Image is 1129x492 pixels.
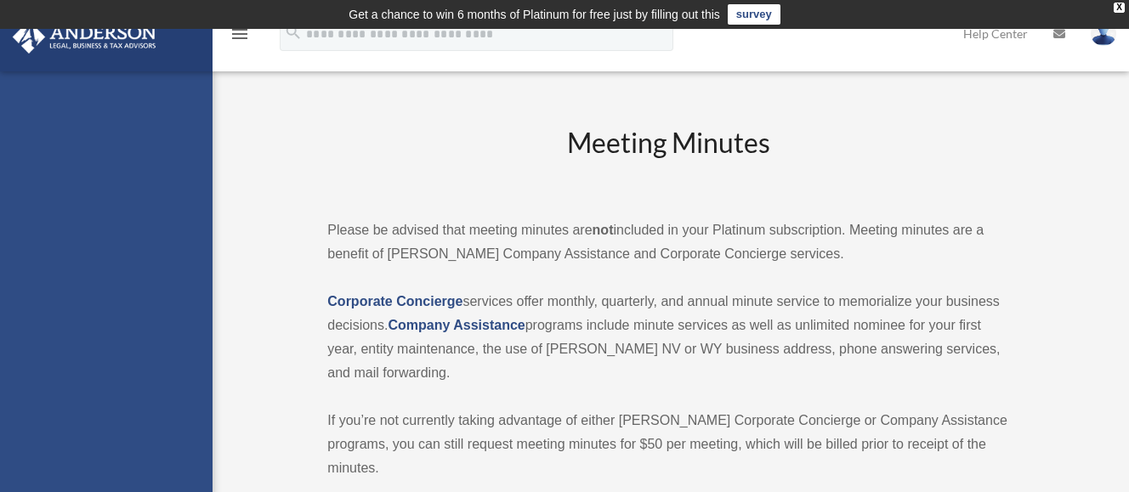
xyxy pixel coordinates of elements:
[327,294,462,308] a: Corporate Concierge
[8,20,162,54] img: Anderson Advisors Platinum Portal
[327,124,1009,195] h2: Meeting Minutes
[327,218,1009,266] p: Please be advised that meeting minutes are included in your Platinum subscription. Meeting minute...
[349,4,720,25] div: Get a chance to win 6 months of Platinum for free just by filling out this
[1114,3,1125,13] div: close
[728,4,780,25] a: survey
[327,290,1009,385] p: services offer monthly, quarterly, and annual minute service to memorialize your business decisio...
[1091,21,1116,46] img: User Pic
[230,24,250,44] i: menu
[388,318,525,332] a: Company Assistance
[230,30,250,44] a: menu
[593,223,614,237] strong: not
[284,23,303,42] i: search
[327,409,1009,480] p: If you’re not currently taking advantage of either [PERSON_NAME] Corporate Concierge or Company A...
